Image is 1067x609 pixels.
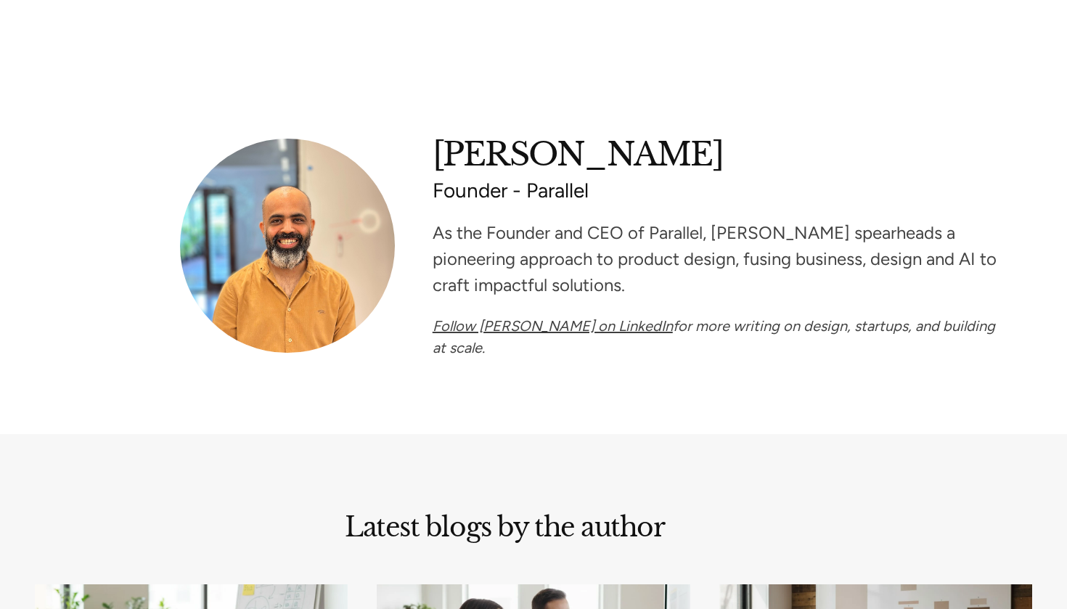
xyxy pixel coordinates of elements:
[345,515,722,538] h2: Latest blogs by the author
[433,317,673,335] span: Follow [PERSON_NAME] on LinkedIn
[433,226,1032,291] p: As the Founder and CEO of Parallel, [PERSON_NAME] spearheads a pioneering approach to product des...
[433,183,1032,197] div: Founder - Parallel
[433,139,1032,165] h1: [PERSON_NAME]
[433,321,1032,353] a: Follow [PERSON_NAME] on LinkedInfor more writing on design, startups, and building at scale.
